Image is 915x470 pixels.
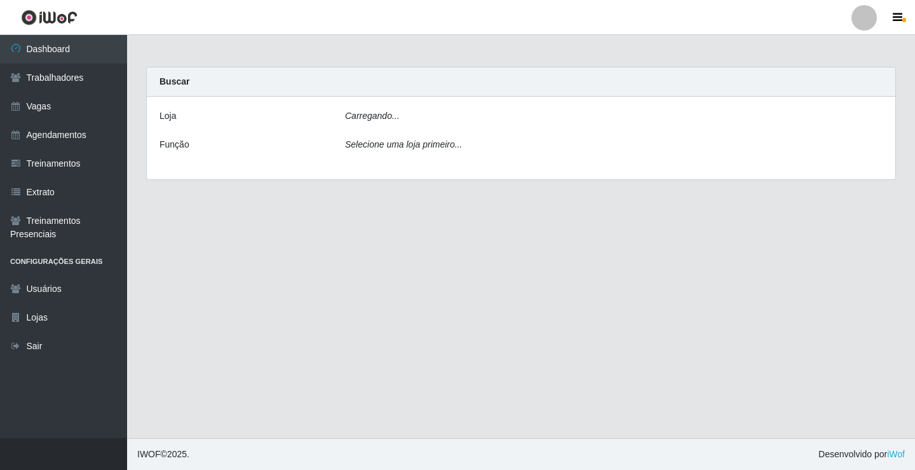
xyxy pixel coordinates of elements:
[137,449,161,459] span: IWOF
[345,111,400,121] i: Carregando...
[887,449,905,459] a: iWof
[21,10,78,25] img: CoreUI Logo
[159,76,189,86] strong: Buscar
[159,138,189,151] label: Função
[137,448,189,461] span: © 2025 .
[818,448,905,461] span: Desenvolvido por
[345,139,462,149] i: Selecione uma loja primeiro...
[159,109,176,123] label: Loja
